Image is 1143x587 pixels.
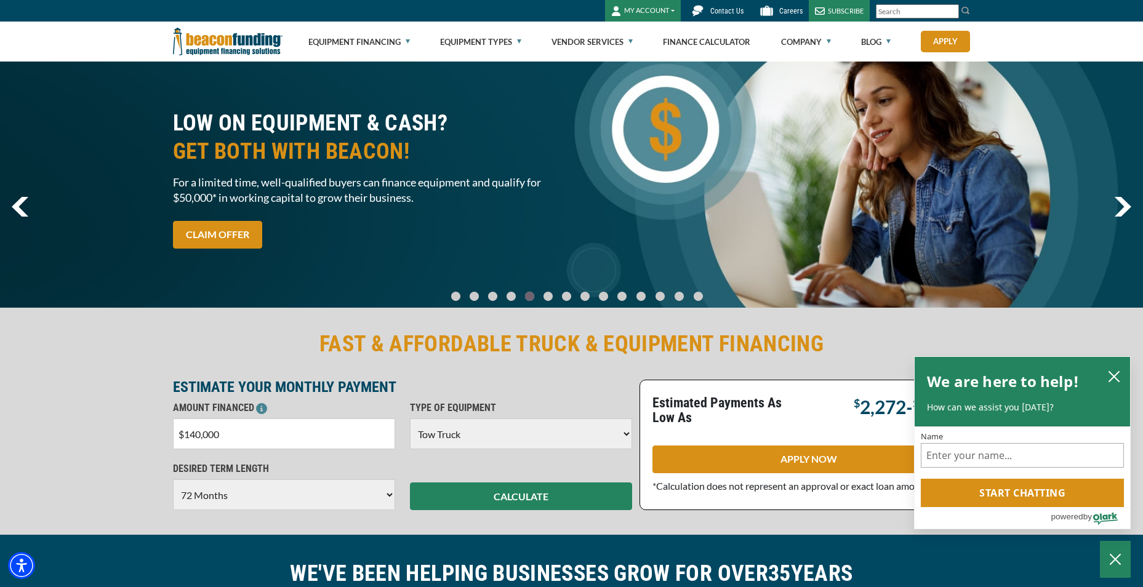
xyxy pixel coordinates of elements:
a: Go To Slide 6 [559,291,574,301]
a: previous [12,197,28,217]
a: Go To Slide 13 [691,291,706,301]
a: Clear search text [946,7,956,17]
p: AMOUNT FINANCED [173,401,395,415]
a: Company [781,22,831,62]
p: DESIRED TERM LENGTH [173,461,395,476]
a: Go To Slide 0 [449,291,463,301]
a: Go To Slide 2 [486,291,500,301]
div: olark chatbox [914,356,1131,530]
a: Go To Slide 5 [541,291,556,301]
img: Search [961,6,971,15]
a: APPLY NOW [652,445,965,473]
p: TYPE OF EQUIPMENT [410,401,632,415]
a: Finance Calculator [663,22,750,62]
span: GET BOTH WITH BEACON! [173,137,564,166]
button: CALCULATE [410,482,632,510]
a: next [1114,197,1131,217]
a: Equipment Financing [308,22,410,62]
a: Vendor Services [551,22,633,62]
button: Close Chatbox [1100,541,1131,578]
button: Start chatting [921,479,1124,507]
a: Equipment Types [440,22,521,62]
button: close chatbox [1104,367,1124,385]
a: Go To Slide 4 [523,291,537,301]
span: $ [854,396,860,410]
a: Go To Slide 10 [633,291,649,301]
input: $ [173,418,395,449]
span: *Calculation does not represent an approval or exact loan amount. [652,480,931,492]
span: 2,272 [860,396,906,418]
a: Go To Slide 3 [504,291,519,301]
a: Go To Slide 7 [578,291,593,301]
img: Right Navigator [1114,197,1131,217]
span: Careers [779,7,803,15]
span: For a limited time, well-qualified buyers can finance equipment and qualify for $50,000* in worki... [173,175,564,206]
a: Powered by Olark - open in a new tab [1051,508,1130,529]
p: Estimated Payments As Low As [652,396,801,425]
p: ESTIMATE YOUR MONTHLY PAYMENT [173,380,632,394]
img: Beacon Funding Corporation logo [173,22,283,62]
span: powered [1051,509,1083,524]
span: $ [913,396,919,410]
input: Name [921,443,1124,468]
a: Go To Slide 8 [596,291,611,301]
a: Go To Slide 12 [672,291,687,301]
span: 35 [768,561,791,586]
h2: We are here to help! [927,369,1079,394]
div: Accessibility Menu [8,552,35,579]
p: How can we assist you [DATE]? [927,401,1118,413]
span: Contact Us [710,7,744,15]
h2: FAST & AFFORDABLE TRUCK & EQUIPMENT FINANCING [173,330,971,358]
input: Search [876,4,959,18]
img: Left Navigator [12,197,28,217]
h2: LOW ON EQUIPMENT & CASH? [173,109,564,166]
a: Blog [861,22,891,62]
a: Go To Slide 11 [652,291,668,301]
p: - [854,396,965,415]
a: Apply [921,31,970,52]
a: Go To Slide 1 [467,291,482,301]
span: by [1083,509,1092,524]
a: CLAIM OFFER [173,221,262,249]
a: Go To Slide 9 [615,291,630,301]
label: Name [921,433,1124,441]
